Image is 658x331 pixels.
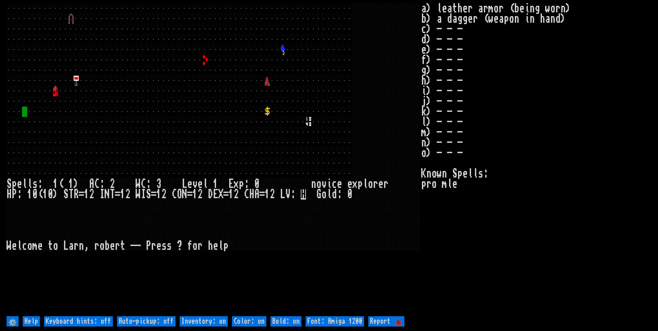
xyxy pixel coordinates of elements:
div: 2 [125,189,130,200]
div: = [187,189,192,200]
div: 3 [156,179,161,189]
input: Inventory: on [180,316,228,327]
div: P [146,241,151,251]
div: o [99,241,105,251]
input: Bold: on [270,316,301,327]
div: r [151,241,156,251]
div: L [280,189,285,200]
div: C [244,189,249,200]
input: Auto-pickup: off [117,316,176,327]
div: T [110,189,115,200]
div: S [63,189,68,200]
div: G [316,189,321,200]
div: 1 [265,189,270,200]
div: H [7,189,12,200]
div: : [146,179,151,189]
div: C [94,179,99,189]
div: o [27,241,32,251]
div: P [12,189,17,200]
div: C [172,189,177,200]
div: 0 [48,189,53,200]
div: 1 [156,189,161,200]
div: - [136,241,141,251]
div: : [99,179,105,189]
div: e [156,241,161,251]
div: W [136,189,141,200]
div: : [244,179,249,189]
div: 0 [32,189,38,200]
div: e [347,179,352,189]
div: N [182,189,187,200]
input: Report 🐞 [368,316,404,327]
div: n [79,241,84,251]
div: = [115,189,120,200]
div: c [22,241,27,251]
div: m [32,241,38,251]
input: ⚙️ [7,316,19,327]
div: l [218,241,223,251]
div: r [198,241,203,251]
div: : [337,189,342,200]
div: s [167,241,172,251]
div: p [239,179,244,189]
div: b [105,241,110,251]
div: e [110,241,115,251]
div: p [223,241,229,251]
div: s [32,179,38,189]
div: d [332,189,337,200]
div: o [53,241,58,251]
div: = [223,189,229,200]
div: s [161,241,167,251]
div: h [208,241,213,251]
div: r [373,179,378,189]
div: 1 [53,179,58,189]
div: 1 [192,189,198,200]
div: o [321,189,327,200]
div: = [79,189,84,200]
div: O [177,189,182,200]
div: f [187,241,192,251]
div: e [38,241,43,251]
input: Font: Amiga 1200 [306,316,364,327]
div: p [358,179,363,189]
div: X [218,189,223,200]
div: 2 [161,189,167,200]
div: R [74,189,79,200]
div: e [198,179,203,189]
stats: a) leather armor (being worn) b) a dagger (weapon in hand) c) - - - d) - - - e) - - - f) - - - g)... [421,3,651,314]
div: E [213,189,218,200]
div: = [259,189,265,200]
div: p [12,179,17,189]
div: i [327,179,332,189]
div: l [22,179,27,189]
div: : [38,179,43,189]
div: ? [177,241,182,251]
div: r [74,241,79,251]
div: I [141,189,146,200]
input: Help [23,316,40,327]
div: e [378,179,383,189]
div: S [146,189,151,200]
div: : [17,189,22,200]
div: r [115,241,120,251]
div: L [63,241,68,251]
div: ( [58,179,63,189]
div: 1 [213,179,218,189]
div: H [249,189,254,200]
div: c [332,179,337,189]
div: A [254,189,259,200]
mark: H [301,189,306,200]
div: W [136,179,141,189]
div: , [84,241,89,251]
div: W [7,241,12,251]
div: e [337,179,342,189]
div: o [368,179,373,189]
div: 2 [198,189,203,200]
div: e [12,241,17,251]
div: D [208,189,213,200]
div: ) [53,189,58,200]
div: 0 [347,189,352,200]
div: V [285,189,290,200]
div: t [48,241,53,251]
div: C [141,179,146,189]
